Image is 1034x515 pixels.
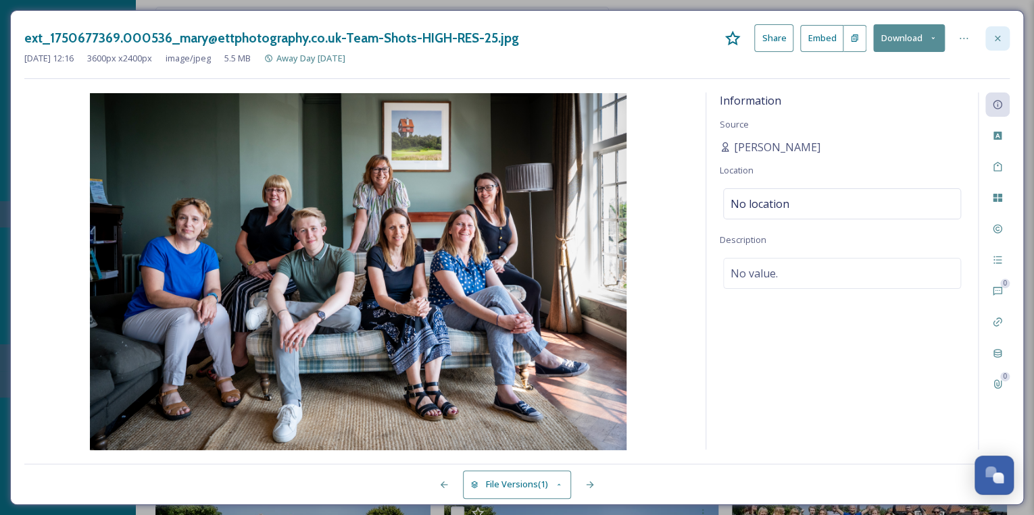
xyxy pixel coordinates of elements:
span: 5.5 MB [224,52,251,65]
div: 0 [1000,279,1010,288]
button: Share [754,24,793,52]
button: Open Chat [975,456,1014,495]
button: Embed [800,25,843,52]
span: [DATE] 12:16 [24,52,74,65]
span: Description [720,234,766,246]
span: Information [720,93,781,108]
span: [PERSON_NAME] [734,139,820,155]
span: Location [720,164,754,176]
img: mary%40ettphotography.co.uk-Team-Shots-HIGH-RES-25.jpg [24,93,692,450]
button: Download [873,24,945,52]
div: 0 [1000,372,1010,381]
span: Source [720,118,749,130]
span: No value. [731,265,778,281]
span: No location [731,196,789,212]
button: File Versions(1) [463,470,571,498]
h3: ext_1750677369.000536_mary@ettphotography.co.uk-Team-Shots-HIGH-RES-25.jpg [24,28,519,48]
span: Away Day [DATE] [276,52,345,64]
span: image/jpeg [166,52,211,65]
span: 3600 px x 2400 px [87,52,152,65]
